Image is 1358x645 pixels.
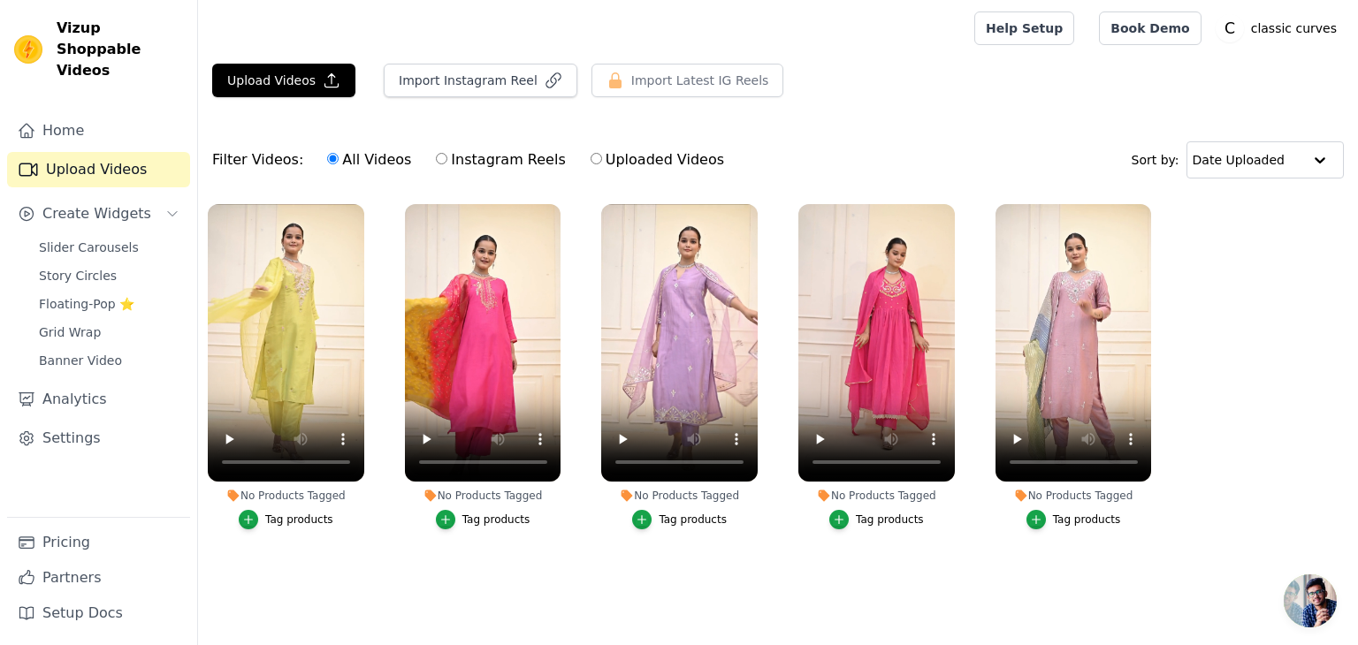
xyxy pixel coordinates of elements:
a: Partners [7,560,190,596]
span: Import Latest IG Reels [631,72,769,89]
a: Story Circles [28,263,190,288]
a: Home [7,113,190,148]
a: Slider Carousels [28,235,190,260]
div: No Products Tagged [208,489,364,503]
button: C classic curves [1216,12,1344,44]
button: Create Widgets [7,196,190,231]
div: No Products Tagged [405,489,561,503]
input: Instagram Reels [436,153,447,164]
div: Tag products [462,512,530,527]
button: Tag products [829,510,924,529]
div: No Products Tagged [601,489,758,503]
a: Floating-Pop ⭐ [28,292,190,316]
a: Grid Wrap [28,320,190,345]
img: Vizup [14,35,42,64]
a: Book Demo [1099,11,1201,45]
input: Uploaded Videos [591,153,602,164]
label: All Videos [326,148,412,171]
div: Tag products [659,512,727,527]
button: Tag products [1026,510,1121,529]
span: Slider Carousels [39,239,139,256]
label: Instagram Reels [435,148,566,171]
div: Tag products [856,512,924,527]
a: Upload Videos [7,152,190,187]
button: Tag products [239,510,333,529]
div: Tag products [1053,512,1121,527]
label: Uploaded Videos [590,148,725,171]
button: Upload Videos [212,64,355,97]
button: Tag products [632,510,727,529]
a: Pricing [7,525,190,560]
span: Floating-Pop ⭐ [39,295,134,313]
div: Sort by: [1132,141,1345,178]
span: Story Circles [39,267,117,285]
span: Vizup Shoppable Videos [57,18,183,81]
span: Grid Wrap [39,323,101,341]
button: Import Latest IG Reels [591,64,784,97]
div: No Products Tagged [798,489,955,503]
input: All Videos [327,153,339,164]
button: Tag products [436,510,530,529]
a: Help Setup [974,11,1074,45]
button: Import Instagram Reel [384,64,577,97]
a: Setup Docs [7,596,190,631]
a: Settings [7,421,190,456]
a: Open chat [1284,574,1337,627]
p: classic curves [1244,12,1344,44]
text: C [1224,19,1235,37]
span: Create Widgets [42,203,151,224]
div: Filter Videos: [212,140,734,180]
a: Analytics [7,382,190,417]
span: Banner Video [39,352,122,369]
div: Tag products [265,512,333,527]
div: No Products Tagged [996,489,1152,503]
a: Banner Video [28,348,190,373]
